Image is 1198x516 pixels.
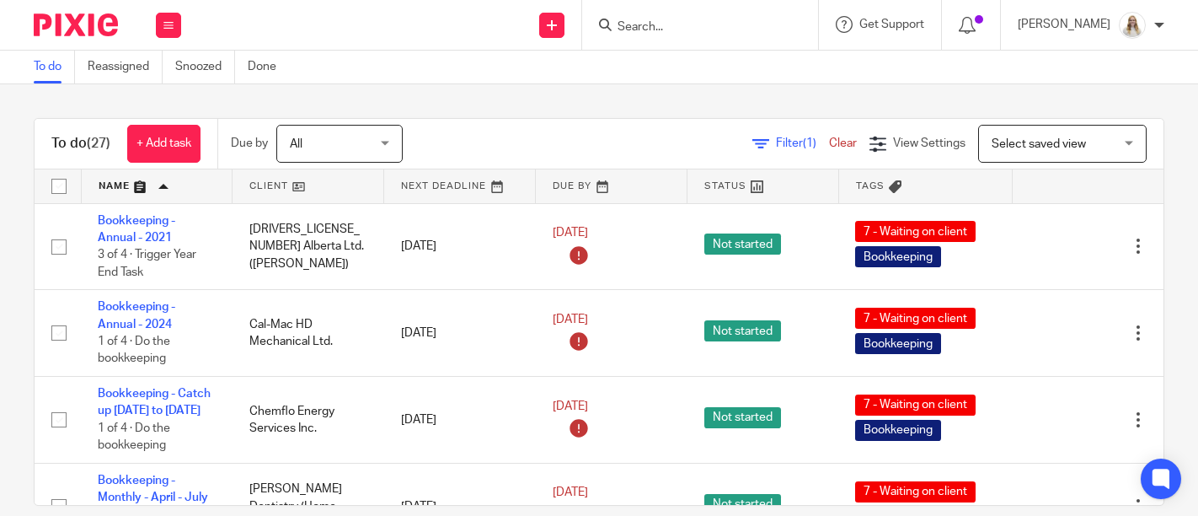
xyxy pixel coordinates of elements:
span: Tags [856,181,885,191]
img: Pixie [34,13,118,36]
span: (1) [803,137,816,149]
h1: To do [51,135,110,153]
span: 3 of 4 · Trigger Year End Task [98,249,196,278]
span: 1 of 4 · Do the bookkeeping [98,336,170,365]
img: Headshot%2011-2024%20white%20background%20square%202.JPG [1119,12,1146,39]
a: Bookkeeping - Catch up [DATE] to [DATE] [98,388,211,417]
input: Search [616,20,767,35]
span: Bookkeeping [855,246,941,267]
td: [DRIVERS_LICENSE_NUMBER] Alberta Ltd. ([PERSON_NAME]) [233,203,384,290]
td: [DATE] [384,203,536,290]
p: Due by [231,135,268,152]
span: 7 - Waiting on client [855,221,976,242]
td: Chemflo Energy Services Inc. [233,377,384,464]
a: To do [34,51,75,83]
span: [DATE] [553,227,588,239]
a: Bookkeeping - Annual - 2021 [98,215,175,244]
span: Not started [704,234,781,255]
span: 1 of 4 · Do the bookkeeping [98,422,170,452]
a: Done [248,51,289,83]
a: Clear [829,137,857,149]
span: 7 - Waiting on client [855,481,976,503]
span: Bookkeeping [855,420,941,441]
a: Reassigned [88,51,163,83]
span: (27) [87,137,110,150]
td: [DATE] [384,377,536,464]
td: [DATE] [384,290,536,377]
span: View Settings [893,137,965,149]
span: Not started [704,320,781,341]
a: + Add task [127,125,201,163]
span: [DATE] [553,400,588,412]
span: Not started [704,407,781,428]
p: [PERSON_NAME] [1018,16,1110,33]
a: Bookkeeping - Annual - 2024 [98,301,175,330]
span: [DATE] [553,487,588,499]
td: Cal-Mac HD Mechanical Ltd. [233,290,384,377]
span: 7 - Waiting on client [855,395,976,416]
a: Snoozed [175,51,235,83]
span: Select saved view [992,138,1086,150]
span: Bookkeeping [855,333,941,354]
span: Get Support [859,19,924,30]
span: 7 - Waiting on client [855,308,976,329]
span: [DATE] [553,314,588,325]
span: Filter [776,137,829,149]
span: All [290,138,302,150]
a: Bookkeeping - Monthly - April - July [98,475,208,503]
span: Not started [704,494,781,515]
